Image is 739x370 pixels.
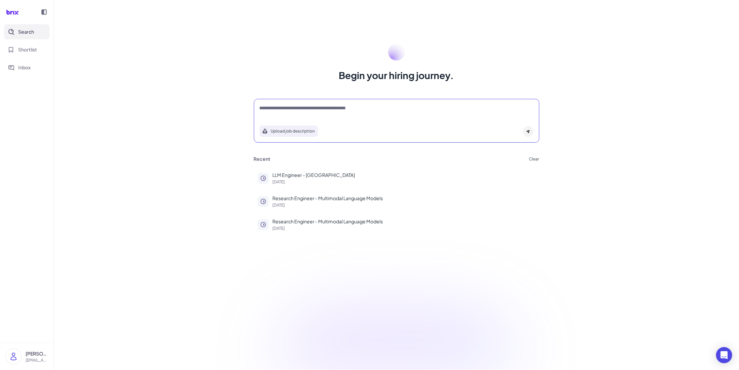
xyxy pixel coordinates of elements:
[18,46,37,53] span: Shortlist
[254,191,539,211] button: Research Engineer - Multimodal Language Models[DATE]
[26,350,48,357] p: [PERSON_NAME]
[260,125,318,137] button: Search using job description
[273,218,535,225] p: Research Engineer - Multimodal Language Models
[254,156,271,162] h3: Recent
[273,203,535,207] p: [DATE]
[6,349,21,364] img: user_logo.png
[18,28,34,35] span: Search
[4,42,49,57] button: Shortlist
[273,180,535,184] p: [DATE]
[273,195,535,202] p: Research Engineer - Multimodal Language Models
[254,168,539,188] button: LLM Engineer - [GEOGRAPHIC_DATA][DATE]
[529,157,539,161] button: Clear
[18,64,31,71] span: Inbox
[26,357,48,363] p: [EMAIL_ADDRESS][DOMAIN_NAME]
[254,214,539,234] button: Research Engineer - Multimodal Language Models[DATE]
[339,69,454,82] h1: Begin your hiring journey.
[273,226,535,230] p: [DATE]
[716,347,732,363] div: Open Intercom Messenger
[273,172,535,179] p: LLM Engineer - [GEOGRAPHIC_DATA]
[4,24,49,39] button: Search
[4,60,49,75] button: Inbox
